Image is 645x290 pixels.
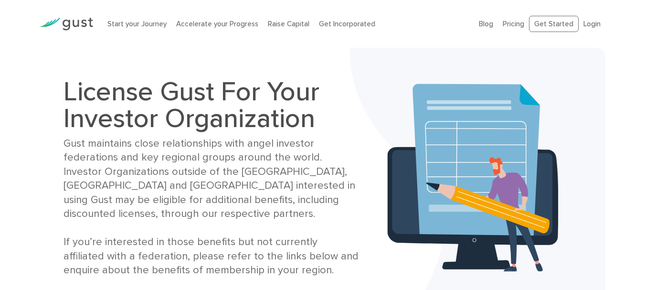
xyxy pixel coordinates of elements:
[40,18,93,31] img: Gust Logo
[107,20,167,28] a: Start your Journey
[503,20,524,28] a: Pricing
[63,137,360,278] div: Gust maintains close relationships with angel investor federations and key regional groups around...
[176,20,258,28] a: Accelerate your Progress
[529,16,579,32] a: Get Started
[319,20,375,28] a: Get Incorporated
[268,20,309,28] a: Raise Capital
[479,20,493,28] a: Blog
[63,78,360,132] h1: License Gust For Your Investor Organization
[583,20,601,28] a: Login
